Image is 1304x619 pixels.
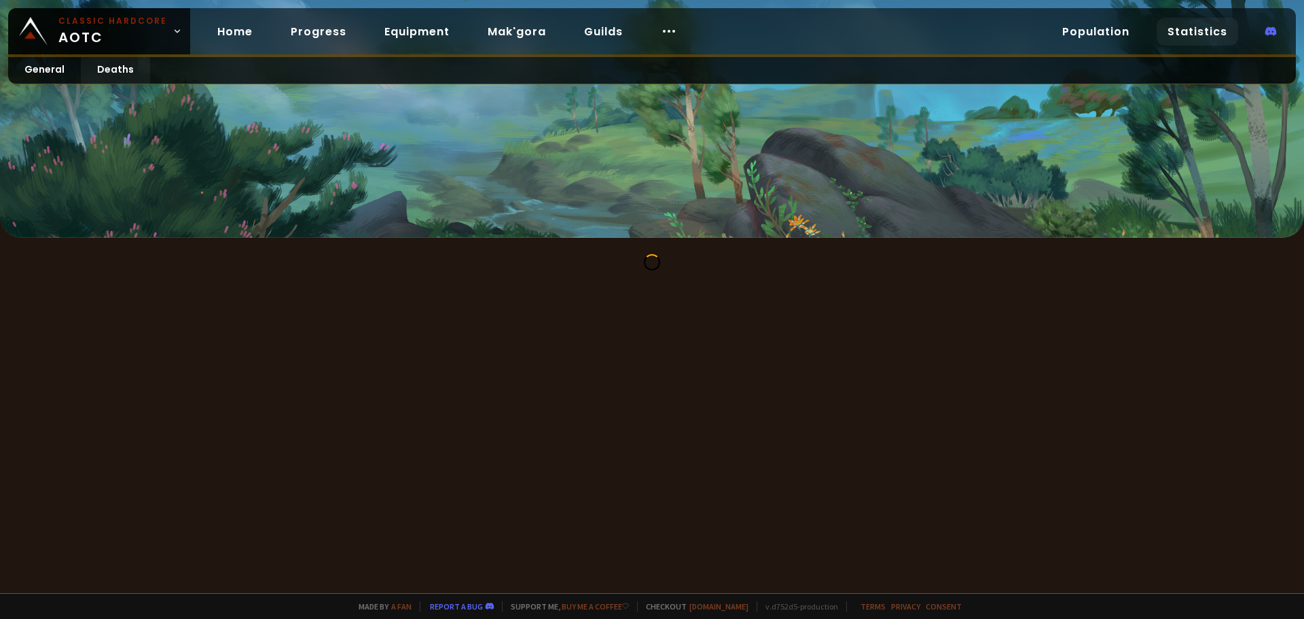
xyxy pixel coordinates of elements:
[502,601,629,612] span: Support me,
[374,18,460,46] a: Equipment
[206,18,264,46] a: Home
[861,601,886,612] a: Terms
[891,601,920,612] a: Privacy
[391,601,412,612] a: a fan
[58,15,167,48] span: AOTC
[926,601,962,612] a: Consent
[350,601,412,612] span: Made by
[58,15,167,27] small: Classic Hardcore
[689,601,748,612] a: [DOMAIN_NAME]
[477,18,557,46] a: Mak'gora
[430,601,483,612] a: Report a bug
[562,601,629,612] a: Buy me a coffee
[8,8,190,54] a: Classic HardcoreAOTC
[637,601,748,612] span: Checkout
[81,57,150,84] a: Deaths
[8,57,81,84] a: General
[1157,18,1238,46] a: Statistics
[1051,18,1140,46] a: Population
[757,601,838,612] span: v. d752d5 - production
[280,18,357,46] a: Progress
[573,18,634,46] a: Guilds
